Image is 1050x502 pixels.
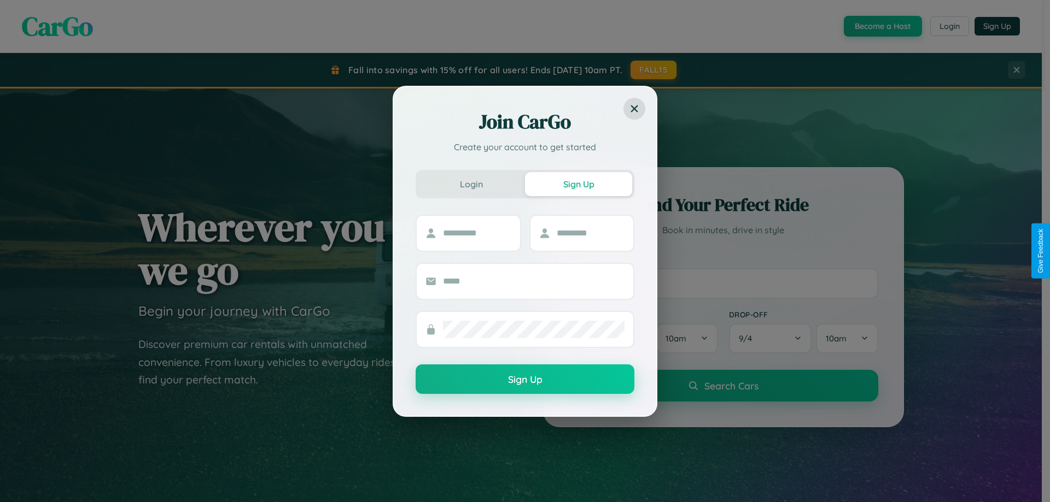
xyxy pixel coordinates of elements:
button: Sign Up [525,172,632,196]
button: Sign Up [416,364,634,394]
p: Create your account to get started [416,140,634,153]
div: Give Feedback [1037,229,1045,273]
button: Login [418,172,525,196]
h2: Join CarGo [416,109,634,135]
